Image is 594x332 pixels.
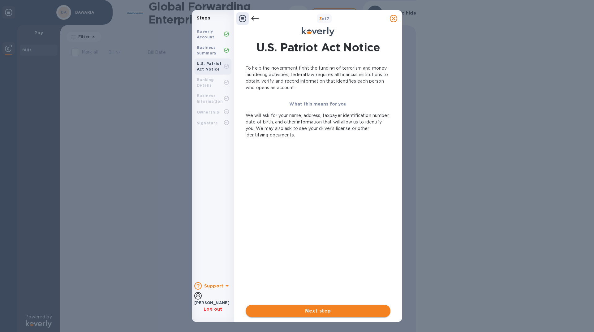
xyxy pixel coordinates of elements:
u: Log out [204,307,222,312]
b: Signature [197,121,218,125]
p: To help the government fight the funding of terrorism and money laundering activities, federal la... [246,65,390,91]
b: Ownership [197,110,219,114]
b: Banking Details [197,77,214,88]
b: Steps [197,15,210,20]
button: Next step [246,305,390,317]
span: 3 [319,16,322,21]
b: of 7 [319,16,329,21]
b: Business Summary [197,45,217,55]
b: Support [204,283,223,288]
b: Koverly Account [197,29,214,39]
b: What this means for you [289,101,346,106]
p: We will ask for your name, address, taxpayer identification number, date of birth, and other info... [246,112,390,138]
span: Next step [251,307,385,315]
b: Business Information [197,93,223,104]
b: U.S. Patriot Act Notice [197,61,222,71]
h1: U.S. Patriot Act Notice [256,40,380,55]
b: [PERSON_NAME] [194,300,230,305]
